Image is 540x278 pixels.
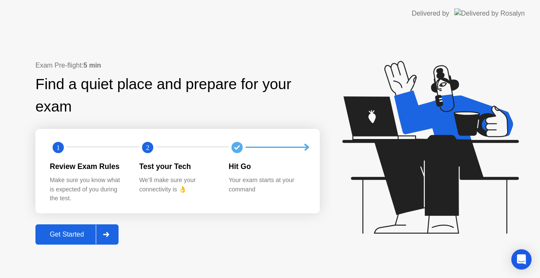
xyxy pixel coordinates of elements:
[139,161,215,172] div: Test your Tech
[38,231,96,238] div: Get Started
[229,176,305,194] div: Your exam starts at your command
[511,249,532,270] div: Open Intercom Messenger
[50,161,126,172] div: Review Exam Rules
[57,143,60,151] text: 1
[35,224,119,245] button: Get Started
[35,60,320,71] div: Exam Pre-flight:
[35,73,320,118] div: Find a quiet place and prepare for your exam
[146,143,149,151] text: 2
[454,8,525,18] img: Delivered by Rosalyn
[84,62,101,69] b: 5 min
[50,176,126,203] div: Make sure you know what is expected of you during the test.
[139,176,215,194] div: We’ll make sure your connectivity is 👌
[412,8,449,19] div: Delivered by
[229,161,305,172] div: Hit Go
